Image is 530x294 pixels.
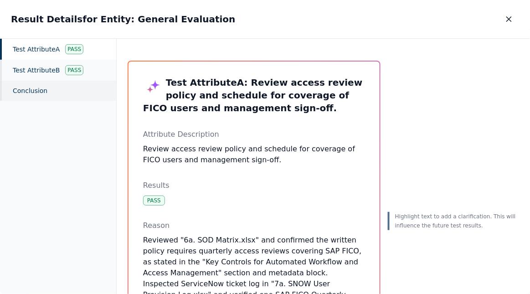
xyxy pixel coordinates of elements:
[65,65,83,75] div: Pass
[143,129,365,140] p: Attribute Description
[143,180,365,191] p: Results
[143,144,365,165] p: Review access review policy and schedule for coverage of FICO users and management sign-off.
[143,220,365,231] p: Reason
[11,13,236,26] h2: Result Details for Entity: General Evaluation
[143,76,365,114] h3: Test Attribute A : Review access review policy and schedule for coverage of FICO users and manage...
[143,196,165,206] div: Pass
[395,212,519,230] p: Highlight text to add a clarification. This will influence the future test results.
[65,44,83,54] div: Pass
